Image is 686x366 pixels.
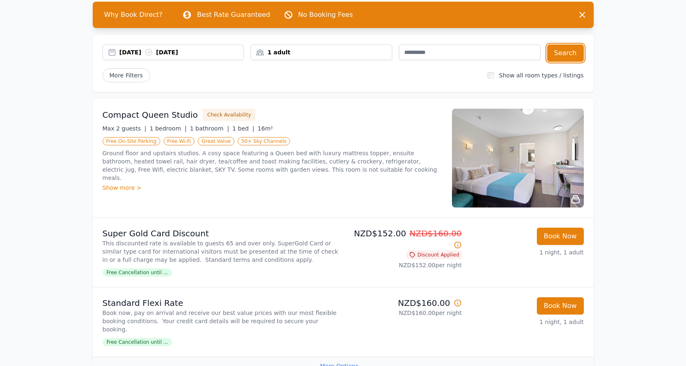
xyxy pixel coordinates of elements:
span: Why Book Direct? [98,7,169,23]
p: No Booking Fees [298,10,353,20]
span: 1 bed | [232,125,254,132]
button: Book Now [537,297,584,315]
div: 1 adult [251,48,392,56]
p: Book now, pay on arrival and receive our best value prices with our most flexible booking conditi... [103,309,340,333]
label: Show all room types / listings [499,72,583,79]
span: NZD$160.00 [410,228,462,238]
div: Show more > [103,184,442,192]
p: Best Rate Guaranteed [197,10,270,20]
button: Search [547,44,584,62]
p: NZD$152.00 per night [347,261,462,269]
div: [DATE] [DATE] [119,48,244,56]
span: 16m² [258,125,273,132]
span: Free Cancellation until ... [103,338,172,346]
span: Discount Applied [407,251,462,259]
button: Book Now [537,228,584,245]
button: Check Availability [203,109,255,121]
p: NZD$160.00 [347,297,462,309]
p: Super Gold Card Discount [103,228,340,239]
span: Free On-Site Parking [103,137,160,145]
span: Great Value [198,137,234,145]
p: 1 night, 1 adult [468,248,584,256]
p: 1 night, 1 adult [468,318,584,326]
span: More Filters [103,68,150,82]
span: Free Wi-Fi [164,137,195,145]
span: 1 bathroom | [190,125,229,132]
p: NZD$152.00 [347,228,462,251]
p: Standard Flexi Rate [103,297,340,309]
h3: Compact Queen Studio [103,109,198,121]
span: 50+ Sky Channels [238,137,290,145]
span: 1 bedroom | [150,125,187,132]
p: NZD$160.00 per night [347,309,462,317]
p: This discounted rate is available to guests 65 and over only. SuperGold Card or similar type card... [103,239,340,264]
span: Free Cancellation until ... [103,268,172,277]
span: Max 2 guests | [103,125,147,132]
p: Ground floor and upstairs studios. A cosy space featuring a Queen bed with luxury mattress topper... [103,149,442,182]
